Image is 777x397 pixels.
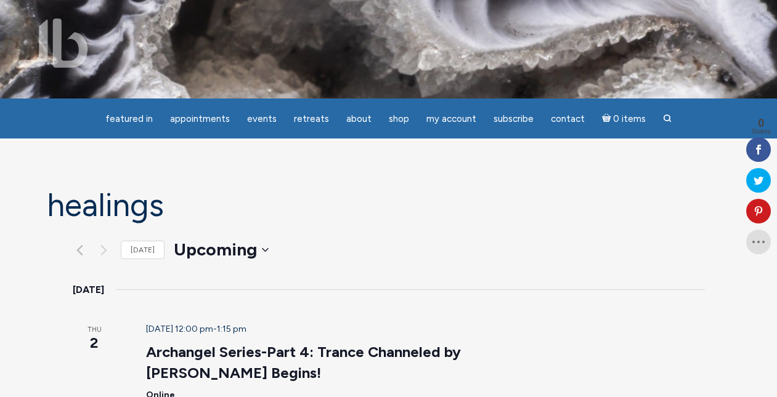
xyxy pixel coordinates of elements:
[174,238,257,262] span: Upcoming
[543,107,592,131] a: Contact
[105,113,153,124] span: featured in
[163,107,237,131] a: Appointments
[240,107,284,131] a: Events
[247,113,277,124] span: Events
[287,107,336,131] a: Retreats
[551,113,585,124] span: Contact
[486,107,541,131] a: Subscribe
[339,107,379,131] a: About
[602,113,614,124] i: Cart
[18,18,88,68] img: Jamie Butler. The Everyday Medium
[146,324,213,334] span: [DATE] 12:00 pm
[97,243,112,257] button: Next Events
[346,113,372,124] span: About
[419,107,484,131] a: My Account
[98,107,160,131] a: featured in
[47,188,731,223] h1: Healings
[613,114,646,124] span: 0 items
[73,282,104,298] time: [DATE]
[294,113,329,124] span: Retreats
[174,238,269,262] button: Upcoming
[389,113,409,124] span: Shop
[146,343,461,382] a: Archangel Series-Part 4: Trance Channeled by [PERSON_NAME] Begins!
[121,241,165,260] a: [DATE]
[73,325,116,335] span: Thu
[73,332,116,353] span: 2
[381,107,417,131] a: Shop
[170,113,230,124] span: Appointments
[494,113,534,124] span: Subscribe
[217,324,246,334] span: 1:15 pm
[595,106,654,131] a: Cart0 items
[426,113,476,124] span: My Account
[73,243,87,257] a: Previous Events
[751,129,771,135] span: Shares
[146,324,246,334] time: -
[751,118,771,129] span: 0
